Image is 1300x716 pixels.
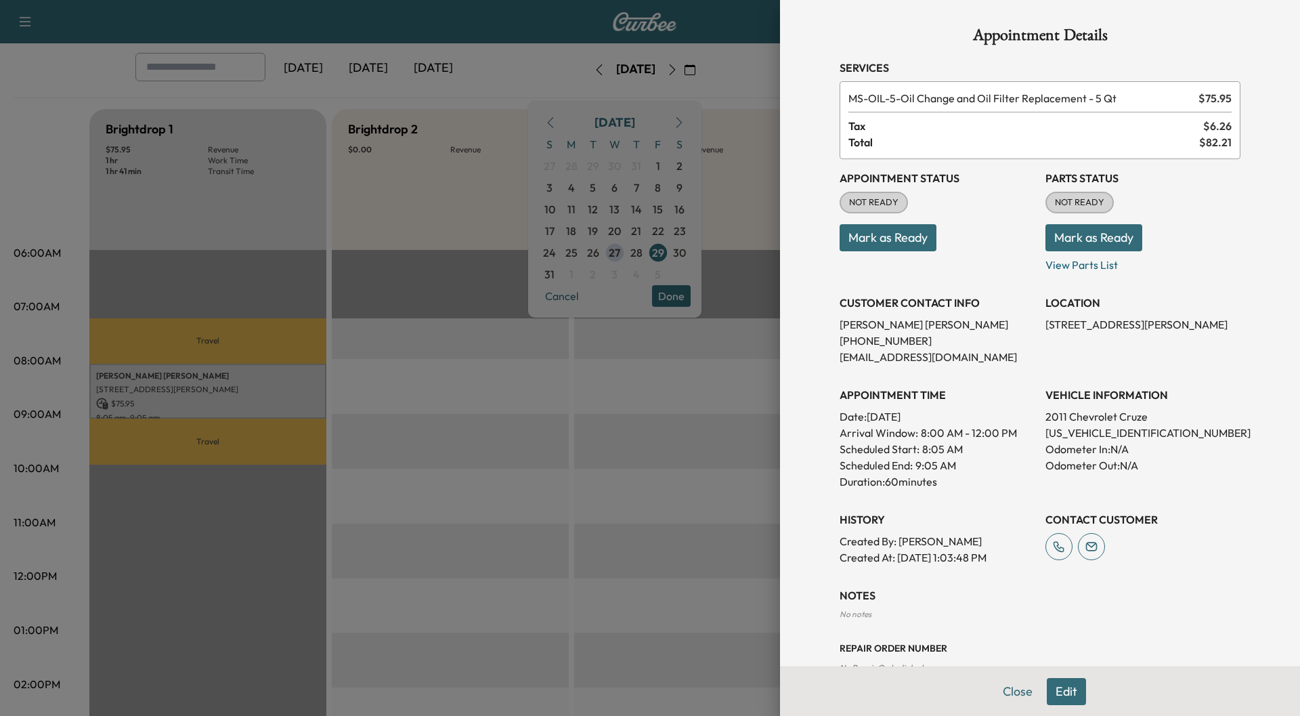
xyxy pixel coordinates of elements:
span: Oil Change and Oil Filter Replacement - 5 Qt [848,90,1193,106]
span: Tax [848,118,1203,134]
span: NOT READY [841,196,907,209]
button: Close [994,678,1041,705]
span: $ 6.26 [1203,118,1232,134]
p: Odometer Out: N/A [1045,457,1240,473]
h3: CONTACT CUSTOMER [1045,511,1240,528]
span: No Repair Order linked [840,662,923,673]
p: Scheduled End: [840,457,913,473]
p: Created By : [PERSON_NAME] [840,533,1035,549]
p: [EMAIL_ADDRESS][DOMAIN_NAME] [840,349,1035,365]
button: Mark as Ready [840,224,936,251]
h3: History [840,511,1035,528]
span: $ 75.95 [1198,90,1232,106]
h3: Repair Order number [840,641,1240,655]
p: [US_VEHICLE_IDENTIFICATION_NUMBER] [1045,425,1240,441]
p: View Parts List [1045,251,1240,273]
div: No notes [840,609,1240,620]
p: 9:05 AM [915,457,956,473]
span: NOT READY [1047,196,1112,209]
p: 8:05 AM [922,441,963,457]
p: [PHONE_NUMBER] [840,333,1035,349]
p: Scheduled Start: [840,441,919,457]
span: Total [848,134,1199,150]
p: Odometer In: N/A [1045,441,1240,457]
h3: VEHICLE INFORMATION [1045,387,1240,403]
button: Mark as Ready [1045,224,1142,251]
span: 8:00 AM - 12:00 PM [921,425,1017,441]
p: 2011 Chevrolet Cruze [1045,408,1240,425]
h3: APPOINTMENT TIME [840,387,1035,403]
h3: CUSTOMER CONTACT INFO [840,295,1035,311]
span: $ 82.21 [1199,134,1232,150]
p: [STREET_ADDRESS][PERSON_NAME] [1045,316,1240,333]
h3: Parts Status [1045,170,1240,186]
h3: NOTES [840,587,1240,604]
p: Date: [DATE] [840,408,1035,425]
p: Created At : [DATE] 1:03:48 PM [840,549,1035,566]
p: Arrival Window: [840,425,1035,441]
p: Duration: 60 minutes [840,473,1035,490]
h3: Appointment Status [840,170,1035,186]
p: [PERSON_NAME] [PERSON_NAME] [840,316,1035,333]
h3: Services [840,60,1240,76]
h3: LOCATION [1045,295,1240,311]
button: Edit [1047,678,1086,705]
h1: Appointment Details [840,27,1240,49]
